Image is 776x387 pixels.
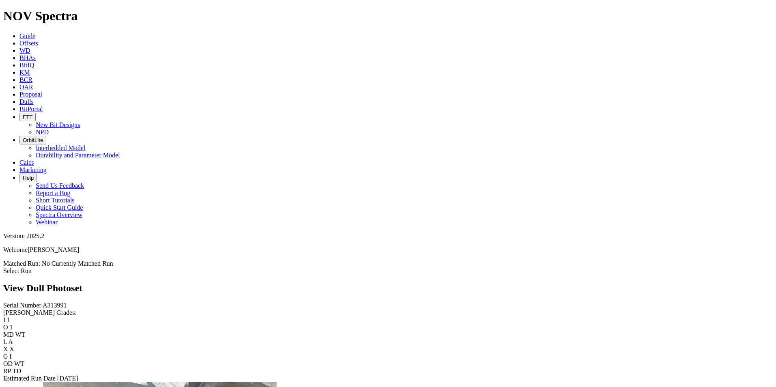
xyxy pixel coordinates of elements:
[19,54,36,61] a: BHAs
[23,137,43,143] span: OrbitLite
[3,302,41,309] label: Serial Number
[3,260,40,267] span: Matched Run:
[3,316,5,323] label: I
[36,144,85,151] a: Interbedded Model
[19,76,32,83] a: BCR
[13,368,21,374] span: TD
[3,368,11,374] label: RP
[14,360,24,367] span: WT
[36,204,83,211] a: Quick Start Guide
[19,136,46,144] button: OrbitLite
[3,246,773,254] p: Welcome
[3,353,8,360] label: G
[57,375,78,382] span: [DATE]
[42,260,113,267] span: No Currently Matched Run
[3,283,773,294] h2: View Dull Photoset
[28,246,79,253] span: [PERSON_NAME]
[19,105,43,112] a: BitPortal
[19,69,30,76] a: KM
[3,346,8,353] label: X
[3,331,14,338] label: MD
[36,152,120,159] a: Durability and Parameter Model
[36,211,82,218] a: Spectra Overview
[3,338,7,345] label: L
[36,129,49,135] a: NPD
[3,375,56,382] label: Estimated Run Date
[19,174,37,182] button: Help
[3,360,13,367] label: OD
[10,346,15,353] span: X
[36,182,84,189] a: Send Us Feedback
[10,324,13,331] span: 1
[19,40,38,47] a: Offsets
[3,267,32,274] a: Select Run
[7,316,10,323] span: 1
[3,309,773,316] div: [PERSON_NAME] Grades:
[3,232,773,240] div: Version: 2025.2
[36,189,70,196] a: Report a Bug
[36,197,75,204] a: Short Tutorials
[3,324,8,331] label: O
[19,159,34,166] a: Calcs
[19,62,34,69] a: BitIQ
[8,338,13,345] span: A
[19,113,36,121] button: FTT
[19,32,35,39] a: Guide
[19,98,34,105] a: Dulls
[23,175,34,181] span: Help
[15,331,26,338] span: WT
[43,302,67,309] span: A313991
[23,114,32,120] span: FTT
[19,91,42,98] a: Proposal
[19,84,33,90] a: OAR
[36,219,58,226] a: Webinar
[3,9,773,24] h1: NOV Spectra
[19,47,30,54] a: WD
[36,121,80,128] a: New Bit Designs
[10,353,12,360] span: I
[19,166,47,173] a: Marketing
